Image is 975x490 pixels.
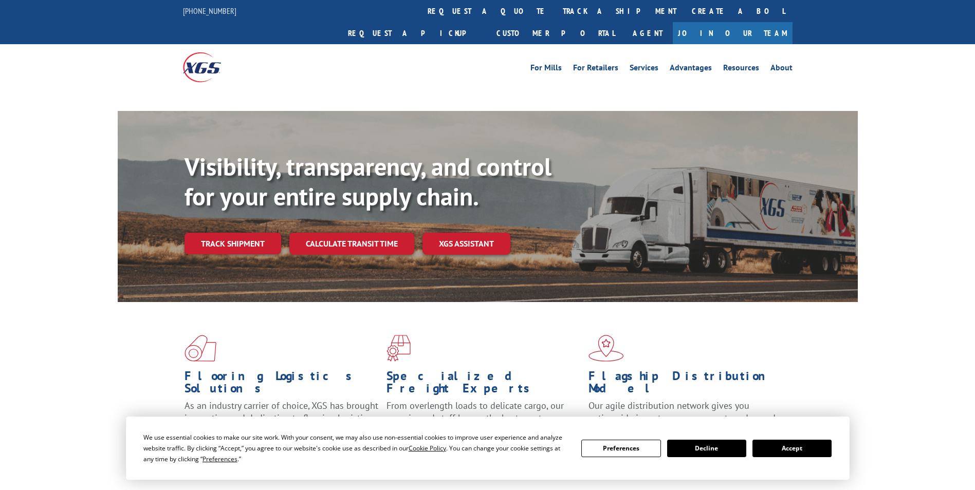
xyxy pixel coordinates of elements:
button: Preferences [581,440,660,457]
h1: Flagship Distribution Model [588,370,783,400]
h1: Flooring Logistics Solutions [185,370,379,400]
div: Cookie Consent Prompt [126,417,850,480]
img: xgs-icon-flagship-distribution-model-red [588,335,624,362]
img: xgs-icon-total-supply-chain-intelligence-red [185,335,216,362]
b: Visibility, transparency, and control for your entire supply chain. [185,150,551,212]
a: Request a pickup [340,22,489,44]
a: Services [630,64,658,75]
div: We use essential cookies to make our site work. With your consent, we may also use non-essential ... [143,432,569,464]
a: For Mills [530,64,562,75]
a: XGS ASSISTANT [422,233,510,255]
img: xgs-icon-focused-on-flooring-red [387,335,411,362]
a: [PHONE_NUMBER] [183,6,236,16]
span: Cookie Policy [409,444,446,453]
span: As an industry carrier of choice, XGS has brought innovation and dedication to flooring logistics... [185,400,378,436]
a: Join Our Team [673,22,793,44]
a: Customer Portal [489,22,622,44]
span: Our agile distribution network gives you nationwide inventory management on demand. [588,400,778,424]
p: From overlength loads to delicate cargo, our experienced staff knows the best way to move your fr... [387,400,581,445]
span: Preferences [203,455,237,463]
a: Calculate transit time [289,233,414,255]
a: About [770,64,793,75]
a: Resources [723,64,759,75]
button: Decline [667,440,746,457]
h1: Specialized Freight Experts [387,370,581,400]
a: Agent [622,22,673,44]
a: Track shipment [185,233,281,254]
a: Advantages [670,64,712,75]
button: Accept [752,440,832,457]
a: For Retailers [573,64,618,75]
